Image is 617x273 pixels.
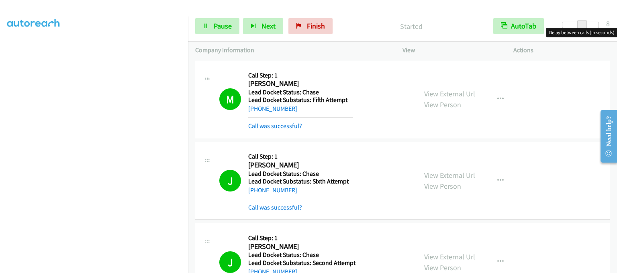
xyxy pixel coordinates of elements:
a: Call was successful? [248,204,302,211]
h5: Call Step: 1 [248,234,355,242]
h5: Call Step: 1 [248,71,353,79]
a: View Person [424,181,461,191]
a: View External Url [424,252,475,261]
h1: J [219,251,241,273]
p: Started [343,21,479,32]
h5: Lead Docket Substatus: Sixth Attempt [248,177,353,185]
h5: Lead Docket Substatus: Fifth Attempt [248,96,353,104]
h1: J [219,170,241,192]
h5: Lead Docket Status: Chase [248,88,353,96]
h5: Call Step: 1 [248,153,353,161]
span: Finish [307,21,325,31]
h2: [PERSON_NAME] [248,161,353,170]
button: Next [243,18,283,34]
a: View Person [424,263,461,272]
a: Call was successful? [248,122,302,130]
h5: Lead Docket Status: Chase [248,251,355,259]
a: Pause [195,18,239,34]
a: View External Url [424,171,475,180]
iframe: Resource Center [594,104,617,168]
h1: M [219,88,241,110]
span: Pause [214,21,232,31]
span: Next [262,21,276,31]
p: Actions [513,45,610,55]
div: 8 [606,18,610,29]
a: [PHONE_NUMBER] [248,105,297,112]
h5: Lead Docket Status: Chase [248,170,353,178]
a: View Person [424,100,461,109]
a: [PHONE_NUMBER] [248,186,297,194]
a: Finish [288,18,333,34]
p: View [402,45,499,55]
h2: [PERSON_NAME] [248,242,353,251]
p: Company Information [195,45,388,55]
h2: [PERSON_NAME] [248,79,353,88]
h5: Lead Docket Substatus: Second Attempt [248,259,355,267]
button: AutoTab [493,18,544,34]
a: View External Url [424,89,475,98]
